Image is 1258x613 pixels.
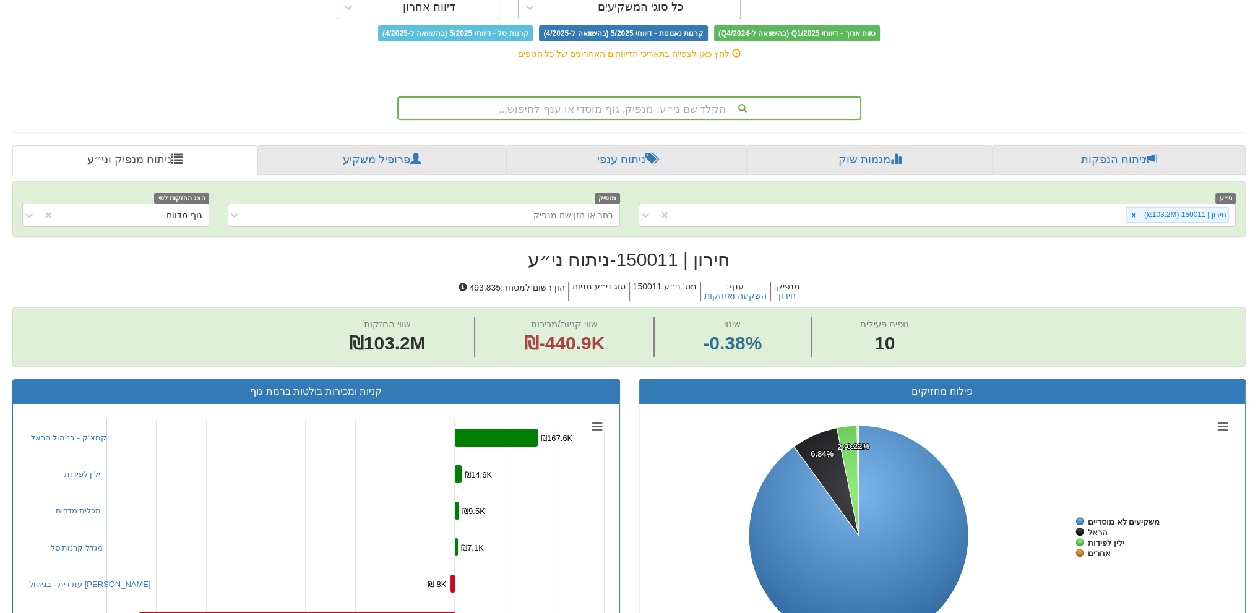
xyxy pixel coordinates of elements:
span: ₪-440.9K [524,333,605,353]
h5: מס' ני״ע : 150011 [629,282,700,301]
tspan: 2.95% [837,442,860,452]
h3: קניות ומכירות בולטות ברמת גוף [22,386,610,397]
span: ₪103.2M [349,333,426,353]
a: מגמות שוק [747,145,993,175]
tspan: הראל [1088,528,1108,537]
div: הקלד שם ני״ע, מנפיק, גוף מוסדי או ענף לחיפוש... [399,98,860,119]
div: דיווח אחרון [403,1,455,14]
tspan: משקיעים לא מוסדיים [1088,517,1160,526]
a: ניתוח הנפקות [993,145,1246,175]
span: שווי קניות/מכירות [531,319,597,329]
tspan: 6.84% [811,449,834,458]
h5: סוג ני״ע : מניות [568,282,629,301]
span: גופים פעילים [860,319,909,329]
h5: מנפיק : [770,282,803,301]
tspan: אחרים [1088,549,1111,558]
span: מנפיק [595,193,620,204]
span: 10 [860,330,909,357]
button: חירון [778,291,796,301]
span: קרנות נאמנות - דיווחי 5/2025 (בהשוואה ל-4/2025) [539,25,707,41]
span: קרנות סל - דיווחי 5/2025 (בהשוואה ל-4/2025) [378,25,533,41]
button: השקעה ואחזקות [704,291,767,301]
div: בחר או הזן שם מנפיק [533,209,613,221]
div: לחץ כאן לצפייה בתאריכי הדיווחים האחרונים של כל הגופים [267,48,991,60]
a: ילין לפידות [64,469,101,479]
span: שווי החזקות [364,319,411,329]
tspan: ילין לפידות [1088,538,1124,547]
tspan: ₪14.6K [465,470,492,479]
h5: הון רשום למסחר : 493,835 [455,282,568,301]
tspan: ₪167.6K [541,434,573,443]
a: ניתוח מנפיק וני״ע [12,145,257,175]
span: טווח ארוך - דיווחי Q1/2025 (בהשוואה ל-Q4/2024) [714,25,880,41]
span: ני״ע [1215,193,1236,204]
a: קחצ"ק - בניהול הראל [31,433,107,442]
div: חירון | 150011 (₪103.2M) [1140,208,1228,222]
tspan: ₪9.5K [462,507,485,516]
tspan: ₪-8K [428,580,447,589]
a: מגדל קרנות סל [51,543,103,552]
span: הצג החזקות לפי [154,193,209,204]
span: -0.38% [703,330,762,357]
a: תכלית מדדים [56,506,101,515]
div: גוף מדווח [166,209,202,221]
h3: פילוח מחזיקים [648,386,1236,397]
a: עתידית - בניהול [PERSON_NAME] [29,580,151,589]
tspan: 0.22% [847,442,869,451]
tspan: ₪7.1K [461,543,484,552]
h2: חירון | 150011 - ניתוח ני״ע [12,249,1246,270]
h5: ענף : [700,282,770,301]
a: ניתוח ענפי [506,145,747,175]
span: שינוי [724,319,741,329]
a: פרופיל משקיע [257,145,506,175]
div: כל סוגי המשקיעים [598,1,684,14]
